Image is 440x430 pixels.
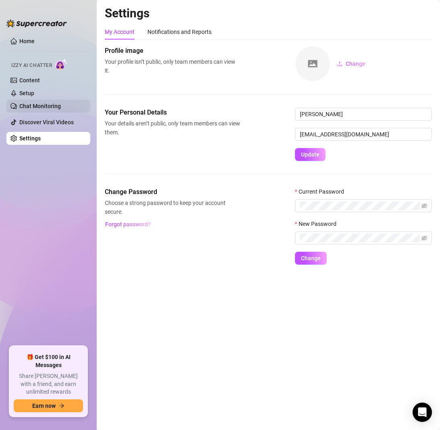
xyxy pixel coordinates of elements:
a: Content [19,77,40,83]
span: Forgot password? [105,221,151,228]
label: Current Password [295,187,349,196]
div: Notifications and Reports [147,27,212,36]
a: Discover Viral Videos [19,119,74,125]
div: My Account [105,27,135,36]
button: Update [295,148,326,161]
button: Earn nowarrow-right [14,399,83,412]
span: eye-invisible [421,203,427,209]
span: Earn now [32,403,56,409]
span: 🎁 Get $100 in AI Messages [14,353,83,369]
span: Change Password [105,187,240,197]
a: Chat Monitoring [19,103,61,109]
span: upload [337,61,342,67]
img: AI Chatter [55,58,68,70]
span: Update [301,151,320,158]
span: Change [346,61,365,67]
input: Current Password [300,201,420,210]
button: Forgot password? [105,218,151,231]
span: Choose a strong password to keep your account secure. [105,198,240,216]
button: Change [330,57,372,70]
img: logo-BBDzfeDw.svg [6,19,67,27]
span: Your Personal Details [105,108,240,117]
span: Change [301,255,321,261]
span: Profile image [105,46,240,56]
img: square-placeholder.png [295,46,330,81]
label: New Password [295,219,342,228]
h2: Settings [105,6,432,21]
a: Setup [19,90,34,96]
span: Your details aren’t public, only team members can view them. [105,119,240,137]
span: arrow-right [59,403,64,409]
div: Open Intercom Messenger [413,403,432,422]
button: Change [295,252,327,265]
a: Settings [19,135,41,142]
span: Izzy AI Chatter [11,62,52,69]
span: eye-invisible [421,235,427,241]
input: New Password [300,234,420,242]
span: Share [PERSON_NAME] with a friend, and earn unlimited rewards [14,372,83,396]
input: Enter name [295,108,432,121]
span: Your profile isn’t public, only team members can view it. [105,57,240,75]
input: Enter new email [295,128,432,141]
a: Home [19,38,35,44]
